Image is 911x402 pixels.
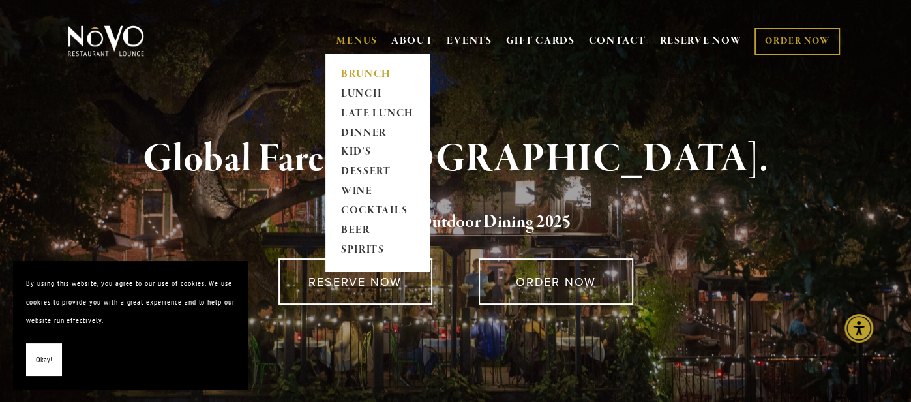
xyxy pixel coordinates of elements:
[336,162,418,182] a: DESSERT
[659,29,741,54] a: RESERVE NOW
[336,143,418,162] a: KID'S
[391,35,434,48] a: ABOUT
[479,258,633,305] a: ORDER NOW
[336,84,418,104] a: LUNCH
[336,241,418,260] a: SPIRITS
[13,261,248,389] section: Cookie banner
[447,35,492,48] a: EVENTS
[336,35,378,48] a: MENUS
[336,182,418,202] a: WINE
[336,221,418,241] a: BEER
[36,350,52,369] span: Okay!
[336,65,418,84] a: BRUNCH
[278,258,432,305] a: RESERVE NOW
[844,314,873,343] div: Accessibility Menu
[336,202,418,221] a: COCKTAILS
[589,29,646,54] a: CONTACT
[336,123,418,143] a: DINNER
[506,29,575,54] a: GIFT CARDS
[336,104,418,123] a: LATE LUNCH
[65,25,147,57] img: Novo Restaurant &amp; Lounge
[340,211,562,236] a: Voted Best Outdoor Dining 202
[754,28,840,55] a: ORDER NOW
[26,274,235,330] p: By using this website, you agree to our use of cookies. We use cookies to provide you with a grea...
[89,209,822,236] h2: 5
[143,134,768,184] strong: Global Fare. [GEOGRAPHIC_DATA].
[26,343,62,377] button: Okay!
